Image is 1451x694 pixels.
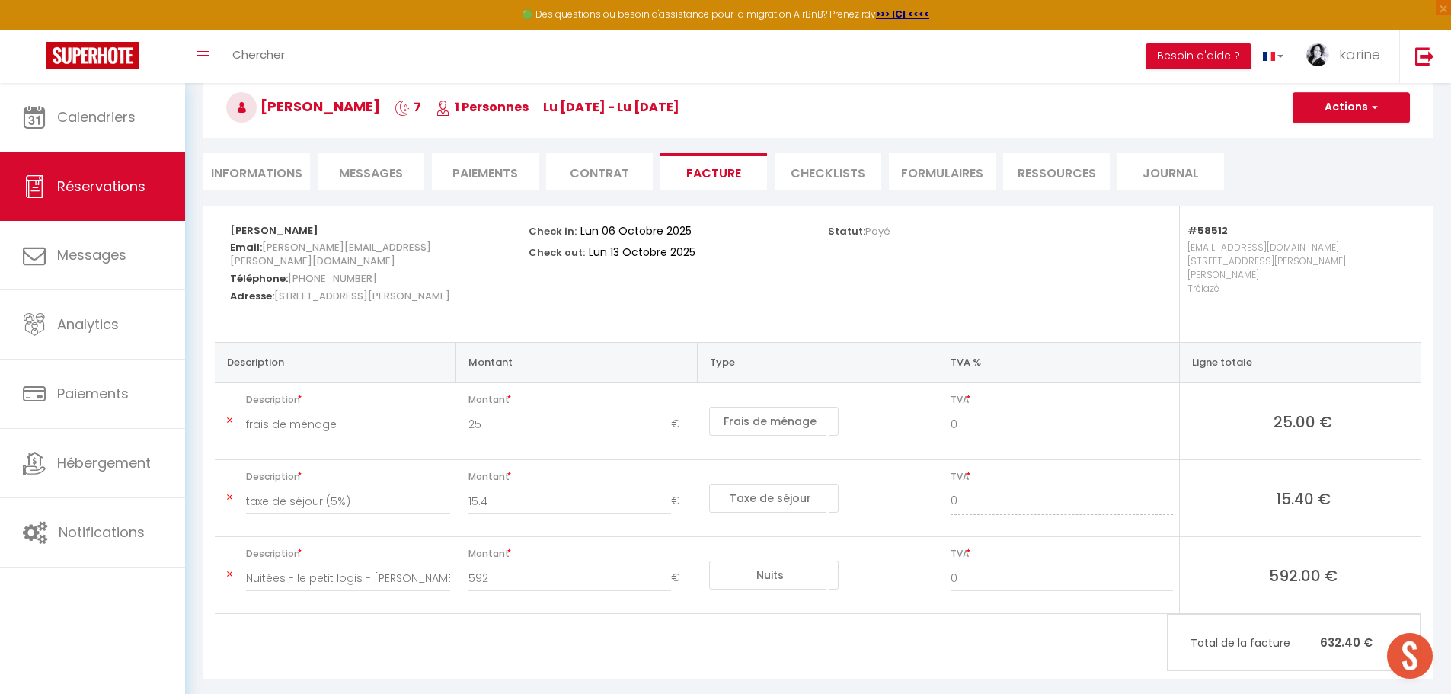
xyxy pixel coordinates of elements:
span: Analytics [57,315,119,334]
li: Facture [660,153,767,190]
strong: Adresse: [230,289,274,303]
span: 592.00 € [1192,564,1414,586]
span: [PERSON_NAME][EMAIL_ADDRESS][PERSON_NAME][DOMAIN_NAME] [230,236,431,272]
span: [PHONE_NUMBER] [288,267,377,289]
th: Type [697,342,938,382]
th: Montant [456,342,698,382]
span: Chercher [232,46,285,62]
li: Paiements [432,153,539,190]
span: Montant [468,389,692,411]
li: Contrat [546,153,653,190]
span: Réservations [57,177,145,196]
p: Check in: [529,221,577,238]
span: [PERSON_NAME] [226,97,380,116]
img: ... [1306,43,1329,66]
span: [STREET_ADDRESS][PERSON_NAME] [274,285,450,307]
span: 25.00 € [1192,411,1414,432]
th: Description [215,342,456,382]
span: Messages [339,165,403,182]
span: Total de la facture [1191,635,1320,651]
div: Ouvrir le chat [1387,633,1433,679]
span: Description [246,389,450,411]
li: Journal [1117,153,1224,190]
th: Ligne totale [1179,342,1421,382]
span: Notifications [59,523,145,542]
a: >>> ICI <<<< [876,8,929,21]
span: 7 [395,98,421,116]
img: logout [1415,46,1434,66]
strong: #58512 [1187,223,1228,238]
li: FORMULAIRES [889,153,996,190]
span: 1 Personnes [436,98,529,116]
span: lu [DATE] - lu [DATE] [543,98,679,116]
span: € [671,488,691,515]
span: € [671,411,691,438]
span: TVA [951,389,1173,411]
strong: [PERSON_NAME] [230,223,318,238]
strong: Email: [230,240,262,254]
p: 632.40 € [1168,626,1420,659]
p: [EMAIL_ADDRESS][DOMAIN_NAME] [STREET_ADDRESS][PERSON_NAME][PERSON_NAME] Trélazé [1187,237,1405,327]
span: Paiements [57,384,129,403]
span: Hébergement [57,453,151,472]
span: TVA [951,543,1173,564]
span: Description [246,543,450,564]
span: 15.40 € [1192,488,1414,509]
span: Montant [468,543,692,564]
span: Payé [865,224,890,238]
span: Calendriers [57,107,136,126]
button: Besoin d'aide ? [1146,43,1251,69]
span: TVA [951,466,1173,488]
li: CHECKLISTS [775,153,881,190]
th: TVA % [938,342,1180,382]
span: € [671,564,691,592]
span: Messages [57,245,126,264]
strong: Téléphone: [230,271,288,286]
a: Chercher [221,30,296,83]
p: Statut: [828,221,890,238]
button: Actions [1293,92,1410,123]
span: Description [246,466,450,488]
p: Check out: [529,242,585,260]
img: Super Booking [46,42,139,69]
li: Ressources [1003,153,1110,190]
span: karine [1339,45,1380,64]
span: Montant [468,466,692,488]
li: Informations [203,153,310,190]
a: ... karine [1295,30,1399,83]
